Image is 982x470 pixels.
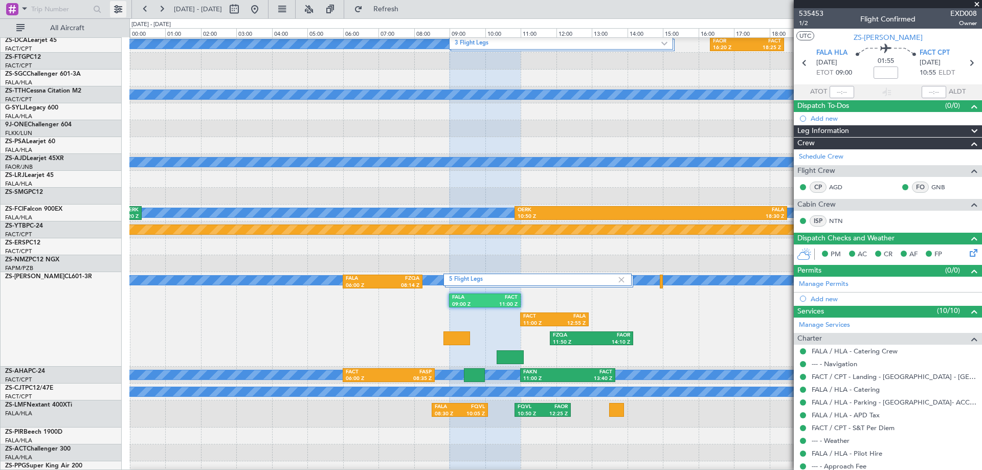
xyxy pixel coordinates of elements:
[5,155,64,162] a: ZS-AJDLearjet 45XR
[174,5,222,14] span: [DATE] - [DATE]
[5,206,24,212] span: ZS-FCI
[523,320,554,327] div: 11:00 Z
[5,88,26,94] span: ZS-TTH
[521,28,556,37] div: 11:00
[435,411,460,418] div: 08:30 Z
[518,411,543,418] div: 10:50 Z
[450,28,485,37] div: 09:00
[816,68,833,78] span: ETOT
[945,100,960,111] span: (0/0)
[435,404,460,411] div: FALA
[5,257,29,263] span: ZS-NMZ
[5,71,81,77] a: ZS-SGCChallenger 601-3A
[554,320,586,327] div: 12:55 Z
[383,282,419,289] div: 08:14 Z
[5,454,32,461] a: FALA/HLA
[31,2,90,17] input: Trip Number
[554,313,586,320] div: FALA
[5,376,32,384] a: FACT/CPT
[5,122,28,128] span: 9J-ONE
[365,6,408,13] span: Refresh
[346,375,389,383] div: 06:00 Z
[797,265,821,277] span: Permits
[5,463,82,469] a: ZS-PPGSuper King Air 200
[617,275,626,284] img: gray-close.svg
[460,404,485,411] div: FQVL
[5,172,25,178] span: ZS-LRJ
[934,250,942,260] span: FP
[5,37,28,43] span: ZS-DCA
[485,301,518,308] div: 11:00 Z
[5,446,27,452] span: ZS-ACT
[5,393,32,400] a: FACT/CPT
[699,28,734,37] div: 16:00
[27,25,108,32] span: All Aircraft
[884,250,892,260] span: CR
[5,240,40,246] a: ZS-ERSPC12
[858,250,867,260] span: AC
[5,248,32,255] a: FACT/CPT
[272,28,307,37] div: 04:00
[5,189,43,195] a: ZS-SMGPC12
[5,129,32,137] a: FLKK/LUN
[734,28,769,37] div: 17:00
[389,369,432,376] div: FASP
[5,45,32,53] a: FACT/CPT
[810,182,827,193] div: CP
[518,207,651,214] div: OERK
[346,369,389,376] div: FACT
[797,233,895,244] span: Dispatch Checks and Weather
[860,14,916,25] div: Flight Confirmed
[236,28,272,37] div: 03:00
[5,385,25,391] span: ZS-CJT
[713,44,747,52] div: 16:20 Z
[5,180,32,188] a: FALA/HLA
[797,138,815,149] span: Crew
[343,28,378,37] div: 06:00
[5,429,24,435] span: ZS-PIR
[592,339,630,346] div: 14:10 Z
[939,68,955,78] span: ELDT
[5,206,62,212] a: ZS-FCIFalcon 900EX
[5,139,26,145] span: ZS-PSA
[383,275,419,282] div: FZQA
[11,20,111,36] button: All Aircraft
[829,216,852,226] a: NTN
[812,411,880,419] a: FALA / HLA - APD Tax
[5,231,32,238] a: FACT/CPT
[797,199,836,211] span: Cabin Crew
[5,410,32,417] a: FALA/HLA
[5,54,26,60] span: ZS-FTG
[831,250,841,260] span: PM
[816,48,847,58] span: FALA HLA
[592,332,630,339] div: FAOR
[812,398,977,407] a: FALA / HLA - Parking - [GEOGRAPHIC_DATA]- ACC # 1800
[713,38,747,45] div: FAOR
[770,28,805,37] div: 18:00
[523,369,568,376] div: FAKN
[811,295,977,303] div: Add new
[5,214,32,221] a: FALA/HLA
[449,276,617,284] label: 5 Flight Legs
[131,20,171,29] div: [DATE] - [DATE]
[553,332,591,339] div: FZQA
[5,264,33,272] a: FAPM/PZB
[812,449,882,458] a: FALA / HLA - Pilot Hire
[829,183,852,192] a: AGD
[5,163,33,171] a: FAOR/JNB
[5,88,81,94] a: ZS-TTHCessna Citation M2
[5,189,28,195] span: ZS-SMG
[797,333,822,345] span: Charter
[920,48,950,58] span: FACT CPT
[452,294,485,301] div: FALA
[5,223,43,229] a: ZS-YTBPC-24
[5,105,26,111] span: G-SYLJ
[747,38,782,45] div: FACT
[5,274,92,280] a: ZS-[PERSON_NAME]CL601-3R
[5,274,64,280] span: ZS-[PERSON_NAME]
[485,28,521,37] div: 10:00
[165,28,200,37] div: 01:00
[830,86,854,98] input: --:--
[5,71,27,77] span: ZS-SGC
[5,223,26,229] span: ZS-YTB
